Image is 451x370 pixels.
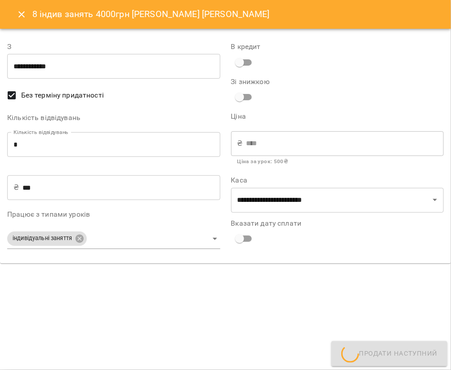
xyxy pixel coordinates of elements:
[11,4,32,25] button: Close
[7,114,220,121] label: Кількість відвідувань
[231,177,444,184] label: Каса
[7,232,87,246] div: індивідуальні заняття
[231,78,302,85] label: Зі знижкою
[13,182,19,193] p: ₴
[231,113,444,120] label: Ціна
[7,211,220,218] label: Працює з типами уроків
[21,90,104,101] span: Без терміну придатності
[231,43,444,50] label: В кредит
[7,229,220,249] div: індивідуальні заняття
[7,43,220,50] label: З
[32,7,270,21] h6: 8 індив занять 4000грн [PERSON_NAME] [PERSON_NAME]
[231,220,444,227] label: Вказати дату сплати
[237,138,243,149] p: ₴
[237,158,288,165] b: Ціна за урок : 500 ₴
[7,234,77,243] span: індивідуальні заняття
